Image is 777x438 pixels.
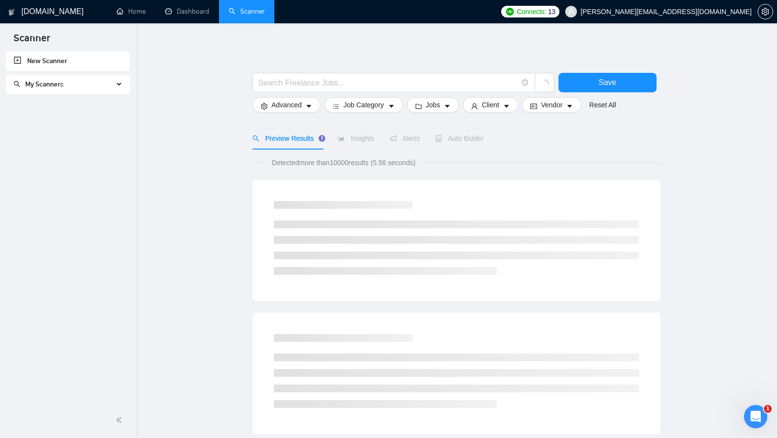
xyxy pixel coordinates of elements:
span: setting [758,8,773,16]
span: 1 [764,405,772,413]
button: Save [558,73,657,92]
span: Insights [338,135,374,142]
button: settingAdvancedcaret-down [253,97,321,113]
span: Client [482,100,499,110]
span: robot [435,135,442,142]
span: Job Category [343,100,384,110]
span: Scanner [6,31,58,51]
button: userClientcaret-down [463,97,518,113]
button: folderJobscaret-down [407,97,459,113]
span: user [471,102,478,110]
button: barsJob Categorycaret-down [324,97,403,113]
li: New Scanner [6,51,130,71]
span: area-chart [338,135,345,142]
div: Tooltip anchor [318,134,326,143]
a: searchScanner [229,7,265,16]
img: upwork-logo.png [506,8,514,16]
span: loading [540,80,549,88]
span: info-circle [522,80,528,86]
span: Auto Bidder [435,135,483,142]
span: caret-down [305,102,312,110]
span: search [253,135,259,142]
span: Advanced [271,100,302,110]
span: caret-down [566,102,573,110]
span: Save [599,76,616,88]
a: dashboardDashboard [165,7,209,16]
span: setting [261,102,268,110]
img: logo [8,4,15,20]
span: search [14,81,20,87]
a: Reset All [589,100,616,110]
button: idcardVendorcaret-down [522,97,581,113]
a: New Scanner [14,51,122,71]
span: Preview Results [253,135,322,142]
span: bars [333,102,339,110]
a: setting [758,8,773,16]
a: homeHome [117,7,146,16]
input: Search Freelance Jobs... [258,77,518,89]
span: Connects: [517,6,546,17]
span: My Scanners [14,80,64,88]
iframe: Intercom live chat [744,405,767,428]
button: setting [758,4,773,19]
span: double-left [116,415,125,425]
span: Detected more than 10000 results (5.56 seconds) [265,157,422,168]
span: Vendor [541,100,562,110]
span: Jobs [426,100,440,110]
span: caret-down [503,102,510,110]
span: idcard [530,102,537,110]
span: My Scanners [25,80,64,88]
span: user [568,8,574,15]
span: caret-down [444,102,451,110]
span: folder [415,102,422,110]
span: caret-down [388,102,395,110]
span: 13 [548,6,556,17]
span: Alerts [390,135,420,142]
span: notification [390,135,397,142]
